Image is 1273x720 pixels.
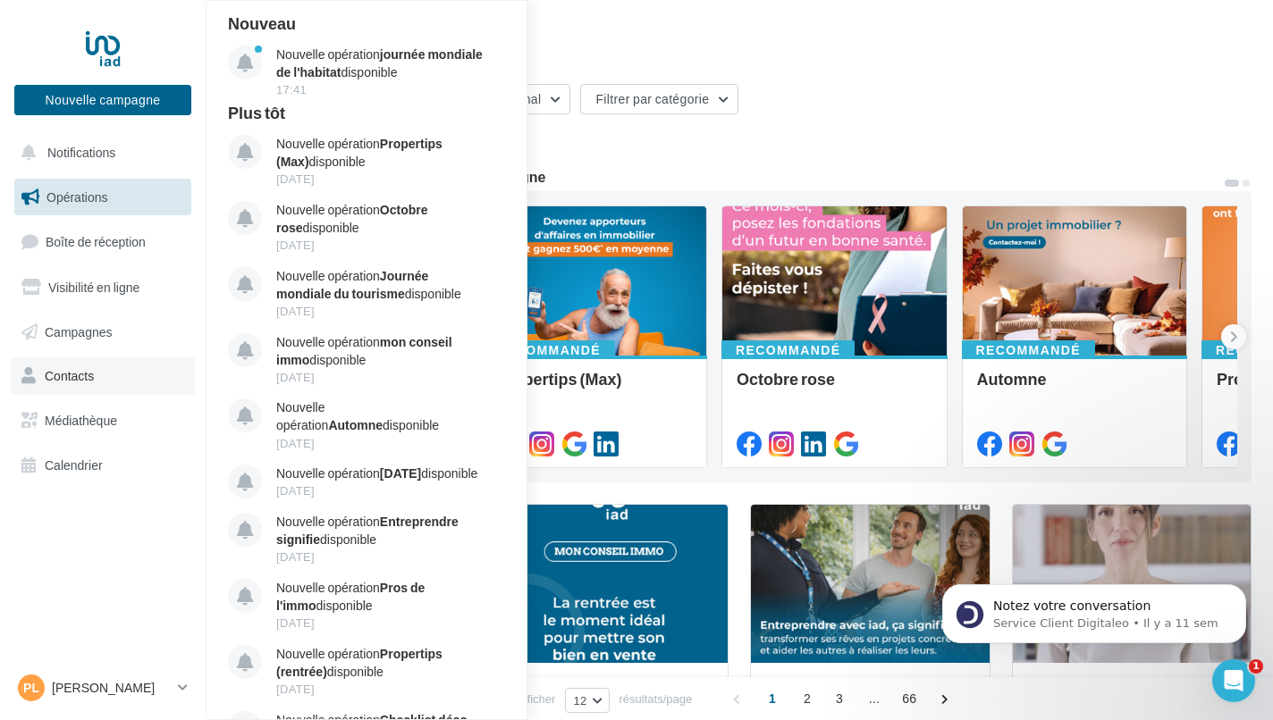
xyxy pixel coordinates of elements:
span: 12 [573,693,586,707]
a: Boîte de réception [11,222,195,261]
span: Notifications [47,145,115,160]
p: [PERSON_NAME] [52,679,171,697]
span: Opérations [46,189,107,205]
div: Recommandé [721,340,855,360]
a: Calendrier [11,447,195,484]
span: Visibilité en ligne [48,280,139,295]
button: Nouvelle campagne [14,85,191,115]
iframe: Intercom notifications message [915,547,1273,672]
div: 6 opérations recommandées par votre enseigne [227,170,1223,184]
span: 2 [793,684,822,713]
span: Campagnes [45,323,113,339]
button: Notifications [11,134,188,172]
a: Opérations [11,179,195,216]
span: PL [23,679,39,697]
span: ... [860,684,889,713]
span: Contacts [45,368,94,383]
span: 1 [1249,659,1263,674]
iframe: Intercom live chat [1212,659,1255,702]
button: Filtrer par catégorie [580,84,738,114]
span: Médiathèque [45,413,117,428]
a: PL [PERSON_NAME] [14,671,191,705]
span: Afficher [517,691,556,707]
span: 3 [825,684,854,713]
span: 66 [895,684,923,713]
div: Octobre rose [737,370,932,406]
div: Recommandé [962,340,1095,360]
div: Opérations marketing [227,29,1252,55]
a: Médiathèque [11,402,195,440]
span: résultats/page [620,691,693,707]
a: Contacts [11,357,195,395]
div: Propertips (Max) [497,370,693,406]
span: Calendrier [45,457,103,473]
span: Boîte de réception [46,234,146,249]
a: Campagnes [11,314,195,351]
div: Recommandé [482,340,615,360]
a: Visibilité en ligne [11,269,195,306]
span: 1 [758,684,787,713]
div: Automne [977,370,1173,406]
button: 12 [565,688,609,713]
